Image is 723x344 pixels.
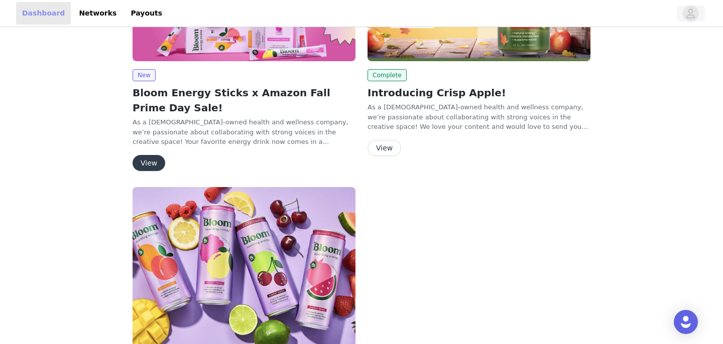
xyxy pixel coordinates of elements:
[368,102,590,132] p: As a [DEMOGRAPHIC_DATA]-owned health and wellness company, we’re passionate about collaborating w...
[133,69,156,81] span: New
[368,140,401,156] button: View
[16,2,71,25] a: Dashboard
[674,310,698,334] div: Open Intercom Messenger
[73,2,123,25] a: Networks
[368,144,401,152] a: View
[368,69,407,81] span: Complete
[133,159,165,167] a: View
[125,2,168,25] a: Payouts
[133,117,355,147] p: As a [DEMOGRAPHIC_DATA]-owned health and wellness company, we’re passionate about collaborating w...
[133,155,165,171] button: View
[133,85,355,115] h2: Bloom Energy Sticks x Amazon Fall Prime Day Sale!
[368,85,590,100] h2: Introducing Crisp Apple!
[686,6,695,22] div: avatar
